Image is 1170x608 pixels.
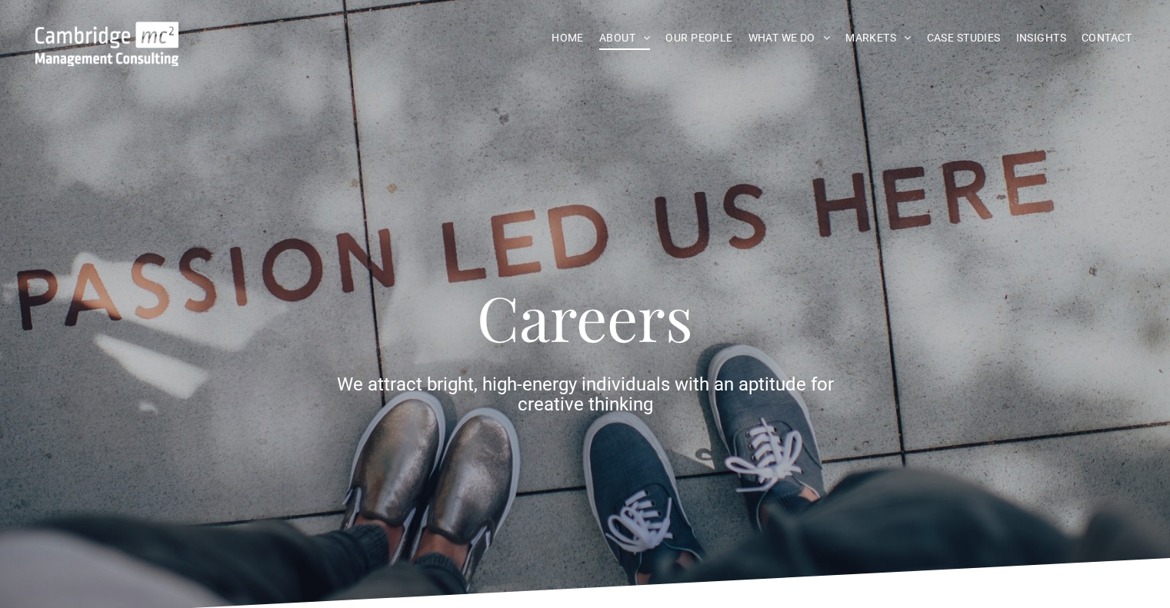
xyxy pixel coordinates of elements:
a: CONTACT [1074,26,1139,50]
span: Careers [477,275,693,357]
a: WHAT WE DO [741,26,838,50]
img: Go to Homepage [35,22,178,66]
a: OUR PEOPLE [658,26,740,50]
a: HOME [544,26,592,50]
a: ABOUT [592,26,658,50]
a: CASE STUDIES [919,26,1008,50]
a: INSIGHTS [1008,26,1074,50]
span: We attract bright, high-energy individuals with an aptitude for creative thinking [337,374,834,415]
a: MARKETS [838,26,918,50]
